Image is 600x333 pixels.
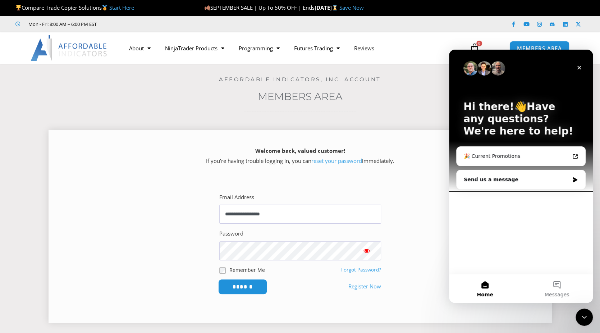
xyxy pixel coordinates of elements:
img: 🍂 [205,5,210,10]
a: Reviews [347,40,381,56]
a: 0 [459,38,490,59]
img: ⌛ [332,5,338,10]
strong: Welcome back, valued customer! [255,147,345,154]
p: If you’re having trouble logging in, you can immediately. [61,146,539,166]
a: Affordable Indicators, Inc. Account [219,76,381,83]
a: Programming [232,40,287,56]
img: LogoAI | Affordable Indicators – NinjaTrader [31,35,108,61]
label: Remember Me [229,266,265,274]
img: 🏆 [16,5,21,10]
iframe: Intercom live chat [576,309,593,326]
span: 0 [476,41,482,46]
iframe: Customer reviews powered by Trustpilot [107,20,215,28]
strong: [DATE] [315,4,339,11]
a: Forgot Password? [341,266,381,273]
span: Compare Trade Copier Solutions [15,4,134,11]
label: Email Address [219,192,254,202]
button: Show password [352,241,381,260]
span: MEMBERS AREA [517,46,562,51]
a: Members Area [258,90,343,102]
a: Register Now [348,282,381,292]
a: Start Here [109,4,134,11]
a: Save Now [339,4,364,11]
span: SEPTEMBER SALE | Up To 50% OFF | Ends [204,4,314,11]
a: MEMBERS AREA [509,41,569,56]
img: 🥇 [102,5,107,10]
nav: Menu [122,40,461,56]
iframe: Intercom live chat [449,50,593,303]
a: About [122,40,158,56]
span: Mon - Fri: 8:00 AM – 6:00 PM EST [27,20,97,28]
label: Password [219,229,243,239]
a: Futures Trading [287,40,347,56]
a: NinjaTrader Products [158,40,232,56]
a: reset your password [311,157,362,164]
